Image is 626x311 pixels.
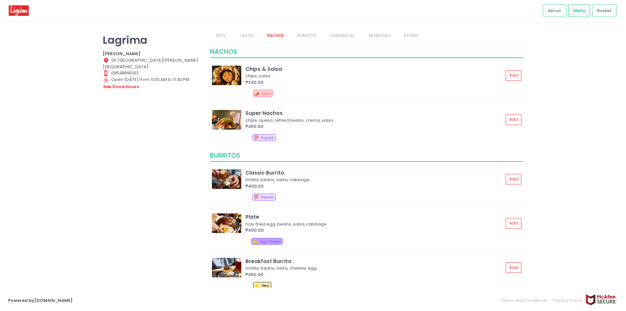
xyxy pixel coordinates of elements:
a: Privacy Policy [550,294,586,307]
a: EXTRAS [397,29,425,42]
div: ₱400.00 [246,227,503,234]
a: Powered by[DOMAIN_NAME] [8,297,73,303]
div: ₱240.00 [246,79,503,86]
div: Classic Burrito [246,169,503,177]
div: ₱400.00 [246,183,503,190]
span: 💯 [254,194,259,200]
p: Lagrima [103,34,202,46]
b: [PERSON_NAME] [103,51,141,57]
img: mcafee-secure [585,294,618,305]
a: SETS [210,29,232,42]
span: Popular [261,135,274,140]
div: tortilla, beans, salsa, cheese, egg [246,265,501,272]
div: 09538895193 [103,70,202,76]
span: Spicy [261,91,271,96]
button: Add [506,114,521,125]
a: About [543,4,566,17]
img: Classic Burrito [212,169,241,189]
div: GF [GEOGRAPHIC_DATA][PERSON_NAME] [GEOGRAPHIC_DATA] [103,57,202,70]
div: Breakfast Burrito [246,257,503,265]
a: NACHOS [261,29,290,42]
img: Breakfast Burrito [212,258,241,277]
span: 🌶️ [254,90,259,96]
span: New [262,283,269,288]
button: Add [506,70,521,81]
span: Menu [573,8,585,14]
span: 💯 [254,134,259,141]
button: Add [506,218,521,229]
div: Chips & Salsa [246,65,503,73]
div: rice, fried egg, beans, salsa, cabbage [246,221,501,227]
div: Super Nachos [246,109,503,117]
div: tortilla, beans, salsa, cabbage [246,177,501,183]
button: see store hours [103,83,139,90]
img: Super Nachos [212,110,241,130]
span: ⭐ [254,282,260,288]
a: BURRITOS [291,29,323,42]
button: Add [506,174,521,185]
button: Add [506,262,521,273]
span: Basket [597,8,612,14]
span: Popular [261,195,274,200]
div: chips, salsa [246,73,501,79]
img: Plate [212,213,241,233]
a: Terms and Conditions [500,294,550,307]
a: BEVERAGES [362,29,396,42]
a: Menu [568,4,590,17]
div: Open [DATE] from 11:00 AM to 11:30 PM [103,76,202,90]
span: High Protein [260,239,281,244]
img: logo [8,5,29,16]
div: chips, queso, refried beans, crema, salsa [246,117,501,124]
div: Plate [246,213,503,221]
div: ₱450.00 [246,272,503,278]
img: Chips & Salsa [212,66,241,85]
span: 💪 [252,238,258,244]
span: NACHOS [210,47,237,56]
div: ₱450.00 [246,123,503,130]
span: BURRITOS [210,151,240,160]
a: TACOS [233,29,260,42]
a: QUESADILLAS [324,29,361,42]
span: About [548,8,561,14]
